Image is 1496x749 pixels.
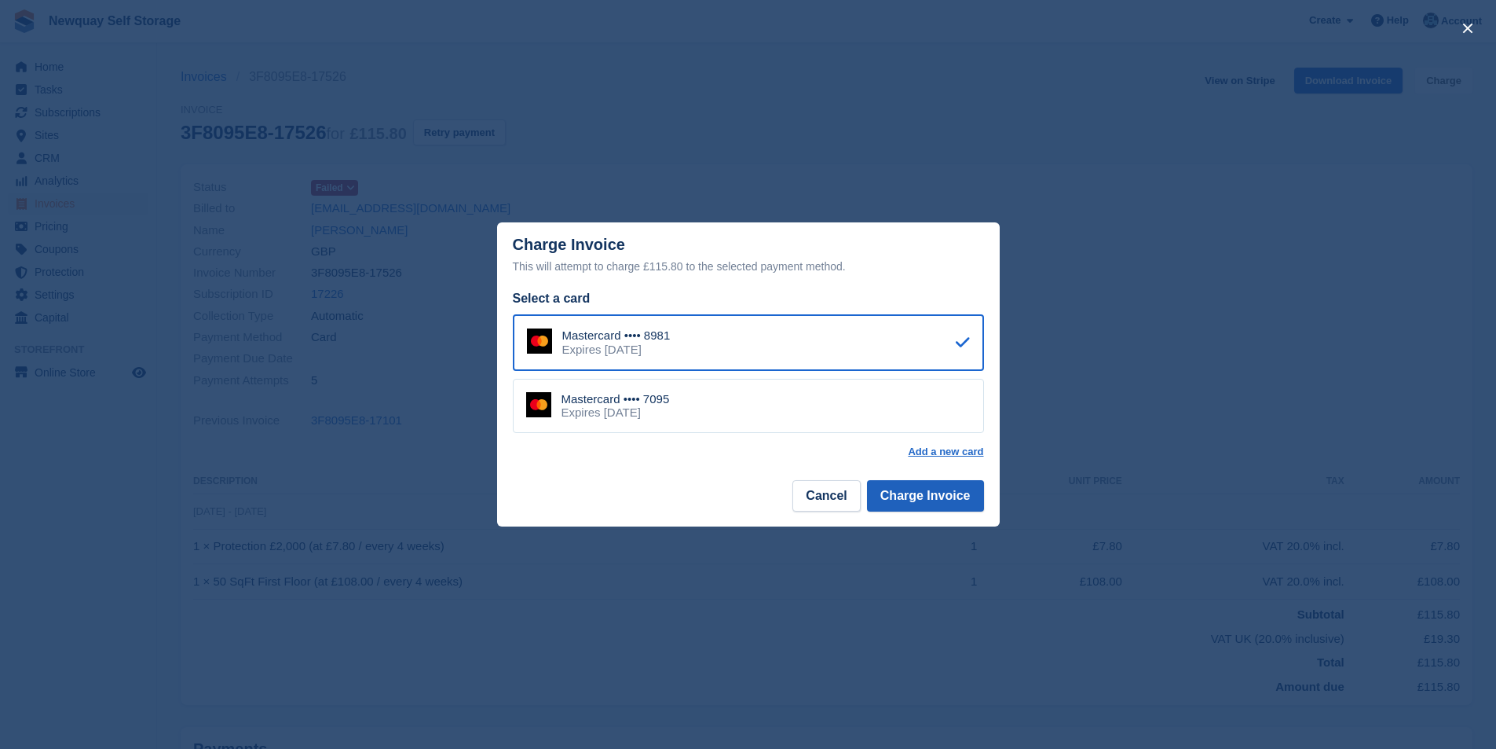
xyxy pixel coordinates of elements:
[908,446,983,458] a: Add a new card
[561,406,670,420] div: Expires [DATE]
[513,236,984,276] div: Charge Invoice
[561,392,670,406] div: Mastercard •••• 7095
[1455,16,1480,41] button: close
[513,257,984,276] div: This will attempt to charge £115.80 to the selected payment method.
[867,480,984,512] button: Charge Invoice
[562,329,671,343] div: Mastercard •••• 8981
[513,289,984,308] div: Select a card
[526,392,551,417] img: Mastercard Logo
[562,343,671,357] div: Expires [DATE]
[527,329,552,354] img: Mastercard Logo
[792,480,860,512] button: Cancel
